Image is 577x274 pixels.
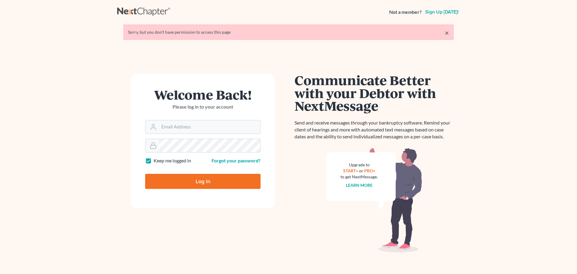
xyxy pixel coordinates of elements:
img: nextmessage_bg-59042aed3d76b12b5cd301f8e5b87938c9018125f34e5fa2b7a6b67550977c72.svg [326,147,422,253]
a: Learn more [346,183,373,188]
a: × [445,29,449,36]
p: Please log in to your account [145,103,261,110]
a: Sign up [DATE]! [424,10,460,14]
label: Keep me logged in [154,157,191,164]
div: to get NextMessage. [340,174,378,180]
div: Sorry, but you don't have permission to access this page [128,29,449,35]
h1: Communicate Better with your Debtor with NextMessage [295,74,454,112]
strong: Not a member? [389,9,422,16]
input: Log In [145,174,261,189]
p: Send and receive messages through your bankruptcy software. Remind your client of hearings and mo... [295,119,454,140]
a: PRO+ [364,168,375,173]
h1: Welcome Back! [145,88,261,101]
a: Forgot your password? [212,158,261,163]
a: START+ [343,168,358,173]
span: or [359,168,363,173]
input: Email Address [159,120,260,134]
div: Upgrade to [340,162,378,168]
